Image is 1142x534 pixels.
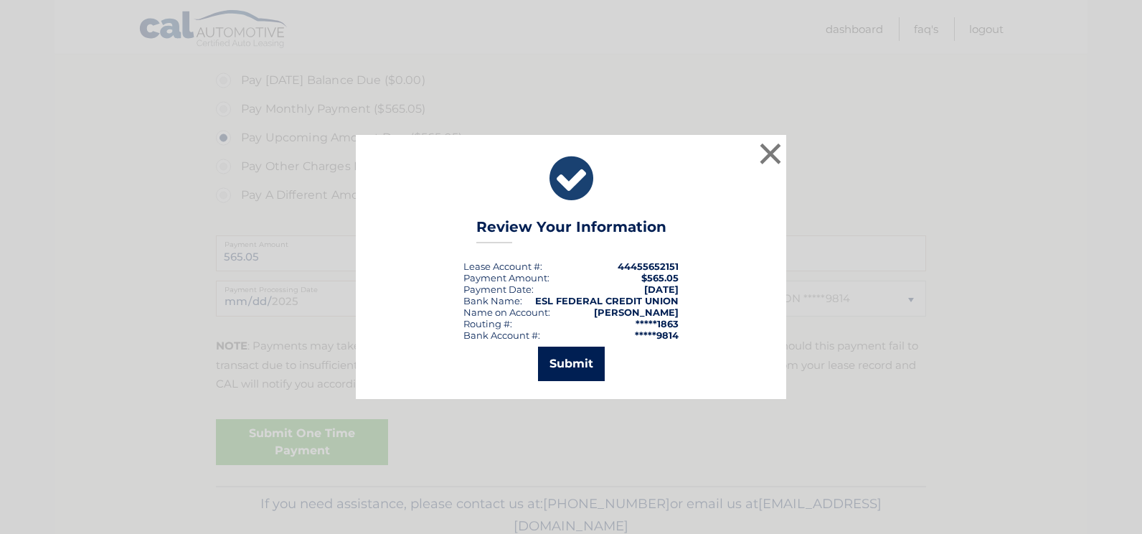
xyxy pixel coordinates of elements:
[618,261,679,272] strong: 44455652151
[463,295,522,306] div: Bank Name:
[463,284,532,295] span: Payment Date
[463,272,549,284] div: Payment Amount:
[535,295,679,306] strong: ESL FEDERAL CREDIT UNION
[463,318,512,329] div: Routing #:
[463,261,542,272] div: Lease Account #:
[463,329,540,341] div: Bank Account #:
[476,218,666,243] h3: Review Your Information
[463,284,534,295] div: :
[594,306,679,318] strong: [PERSON_NAME]
[644,284,679,295] span: [DATE]
[538,347,605,381] button: Submit
[756,139,785,168] button: ×
[641,272,679,284] span: $565.05
[463,306,550,318] div: Name on Account:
